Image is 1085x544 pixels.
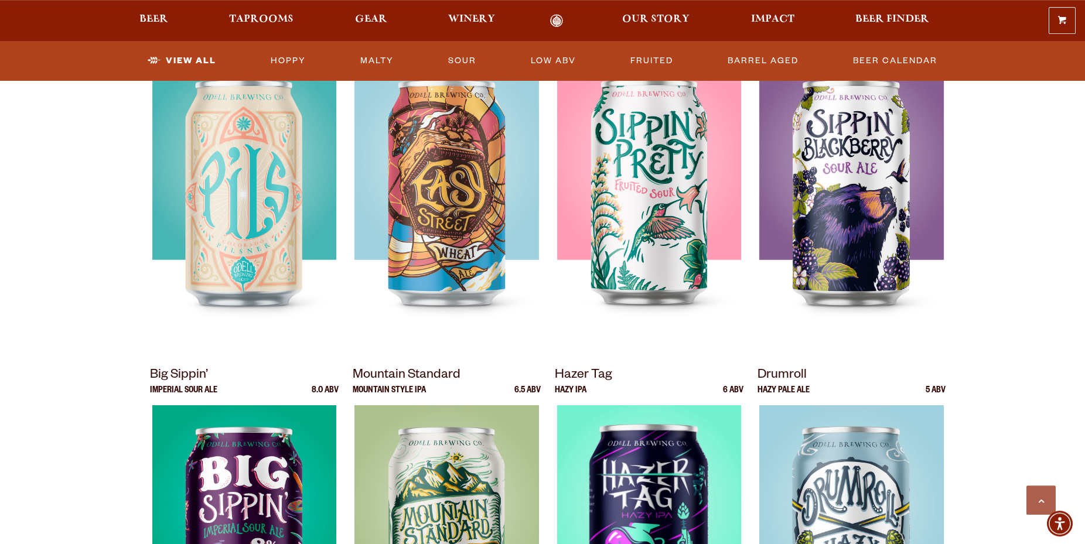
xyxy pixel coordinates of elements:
a: Barrel Aged [723,47,803,74]
a: Our Story [615,14,697,28]
a: View All [143,47,221,74]
p: Drumroll [758,365,946,386]
p: 5 ABV [926,386,946,405]
img: Sippin’ Blackberry [759,59,943,351]
a: Scroll to top [1026,485,1056,515]
p: Hazy Pale Ale [758,386,810,405]
a: Winery [441,14,503,28]
span: Gear [355,15,387,24]
p: Imperial Sour Ale [150,386,217,405]
img: Easy Street [354,59,538,351]
a: Malty [356,47,398,74]
p: Hazer Tag [555,365,743,386]
a: Hoppy [266,47,311,74]
a: Fruited [626,47,678,74]
a: Sippin’ Blackberry Blackberry Sour 4.6 ABV Sippin’ Blackberry Sippin’ Blackberry [758,19,946,351]
p: Mountain Standard [353,365,541,386]
a: Easy Street Wheat 4.6 ABV Easy Street Easy Street [353,19,541,351]
a: Taprooms [221,14,301,28]
img: Odell Pils [152,59,336,351]
a: Beer Finder [848,14,937,28]
p: Hazy IPA [555,386,586,405]
a: Impact [743,14,802,28]
span: Beer Finder [855,15,929,24]
a: Gear [347,14,395,28]
span: Winery [448,15,495,24]
a: [PERSON_NAME] Pilsner 5.0 ABV Odell Pils Odell Pils [150,19,339,351]
span: Taprooms [229,15,294,24]
span: Our Story [622,15,690,24]
a: Beer [132,14,176,28]
span: Impact [751,15,794,24]
p: 8.0 ABV [312,386,339,405]
img: Sippin’ Pretty [557,59,741,351]
a: [PERSON_NAME]’ Pretty Fruited Sour 4.5 ABV Sippin’ Pretty Sippin’ Pretty [555,19,743,351]
p: Big Sippin’ [150,365,339,386]
p: Mountain Style IPA [353,386,426,405]
a: Sour [443,47,481,74]
p: 6.5 ABV [514,386,541,405]
a: Odell Home [534,14,578,28]
a: Beer Calendar [848,47,942,74]
div: Accessibility Menu [1047,511,1073,536]
span: Beer [139,15,168,24]
p: 6 ABV [723,386,743,405]
a: Low ABV [526,47,581,74]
